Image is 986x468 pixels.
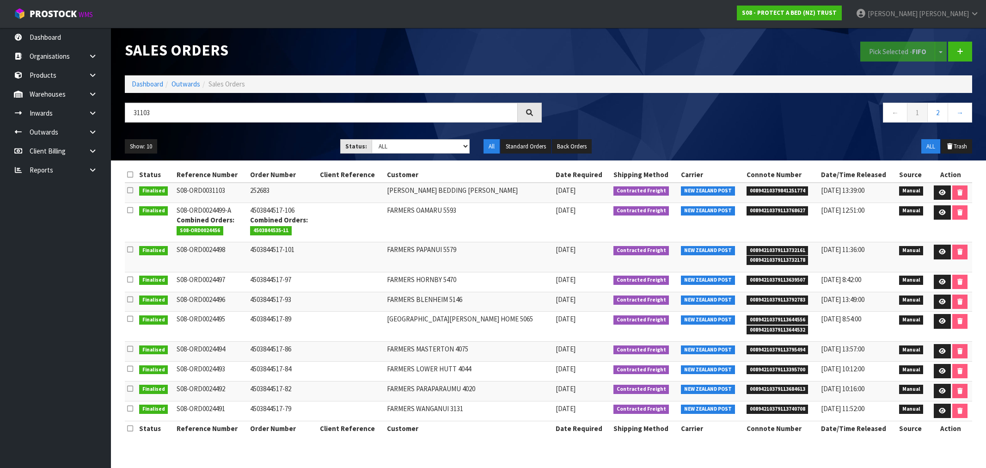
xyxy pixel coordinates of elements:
[611,167,679,182] th: Shipping Method
[613,296,669,305] span: Contracted Freight
[747,405,808,414] span: 00894210379113740708
[250,216,308,224] strong: Combined Orders:
[385,312,553,341] td: [GEOGRAPHIC_DATA][PERSON_NAME] HOME 5065
[248,167,318,182] th: Order Number
[613,186,669,196] span: Contracted Freight
[318,421,385,436] th: Client Reference
[553,421,611,436] th: Date Required
[174,381,248,401] td: S08-ORD0024492
[681,345,735,355] span: NEW ZEALAND POST
[681,246,735,255] span: NEW ZEALAND POST
[919,9,969,18] span: [PERSON_NAME]
[613,206,669,216] span: Contracted Freight
[137,167,174,182] th: Status
[681,276,735,285] span: NEW ZEALAND POST
[744,421,819,436] th: Connote Number
[385,203,553,242] td: FARMERS OAMARU 5593
[821,186,864,195] span: [DATE] 13:39:00
[248,242,318,272] td: 4503844517-101
[174,312,248,341] td: S08-ORD0024495
[174,167,248,182] th: Reference Number
[821,275,861,284] span: [DATE] 8:42:00
[174,401,248,421] td: S08-ORD0024491
[248,312,318,341] td: 4503844517-89
[929,421,972,436] th: Action
[556,295,576,304] span: [DATE]
[747,206,808,216] span: 00894210379113768627
[907,103,928,123] a: 1
[821,206,864,215] span: [DATE] 12:51:00
[171,80,200,88] a: Outwards
[174,272,248,292] td: S08-ORD0024497
[613,276,669,285] span: Contracted Freight
[679,167,744,182] th: Carrier
[248,361,318,381] td: 4503844517-84
[613,385,669,394] span: Contracted Freight
[868,9,918,18] span: [PERSON_NAME]
[125,103,518,123] input: Search sales orders
[899,405,924,414] span: Manual
[948,103,972,123] a: →
[177,216,234,224] strong: Combined Orders:
[553,167,611,182] th: Date Required
[208,80,245,88] span: Sales Orders
[613,365,669,375] span: Contracted Freight
[897,421,929,436] th: Source
[899,315,924,325] span: Manual
[248,381,318,401] td: 4503844517-82
[139,186,168,196] span: Finalised
[747,256,808,265] span: 00894210379113732178
[681,315,735,325] span: NEW ZEALAND POST
[385,401,553,421] td: FARMERS WANGANUI 3131
[139,385,168,394] span: Finalised
[897,167,929,182] th: Source
[899,246,924,255] span: Manual
[14,8,25,19] img: cube-alt.png
[747,326,808,335] span: 00894210379113644532
[345,142,367,150] strong: Status:
[742,9,837,17] strong: S08 - PROTECT A BED (NZ) TRUST
[819,421,897,436] th: Date/Time Released
[899,385,924,394] span: Manual
[501,139,551,154] button: Standard Orders
[821,295,864,304] span: [DATE] 13:49:00
[744,167,819,182] th: Connote Number
[556,206,576,215] span: [DATE]
[883,103,907,123] a: ←
[899,296,924,305] span: Manual
[737,6,842,20] a: S08 - PROTECT A BED (NZ) TRUST
[747,385,808,394] span: 00894210379113684613
[174,242,248,272] td: S08-ORD0024498
[132,80,163,88] a: Dashboard
[248,292,318,312] td: 4503844517-93
[484,139,500,154] button: All
[747,315,808,325] span: 00894210379113644556
[613,345,669,355] span: Contracted Freight
[747,365,808,375] span: 00894210379113395700
[747,296,808,305] span: 00894210379113792783
[860,42,935,62] button: Pick Selected -FIFO
[899,206,924,216] span: Manual
[552,139,592,154] button: Back Orders
[385,341,553,361] td: FARMERS MASTERTON 4075
[747,246,808,255] span: 00894210379113732161
[556,364,576,373] span: [DATE]
[681,405,735,414] span: NEW ZEALAND POST
[385,272,553,292] td: FARMERS HORNBY 5470
[912,47,926,56] strong: FIFO
[248,341,318,361] td: 4503844517-86
[248,183,318,203] td: 252683
[821,384,864,393] span: [DATE] 10:16:00
[556,384,576,393] span: [DATE]
[385,361,553,381] td: FARMERS LOWER HUTT 4044
[174,183,248,203] td: S08-ORD0031103
[139,296,168,305] span: Finalised
[556,103,973,125] nav: Page navigation
[921,139,940,154] button: ALL
[174,421,248,436] th: Reference Number
[248,272,318,292] td: 4503844517-97
[174,341,248,361] td: S08-ORD0024494
[139,365,168,375] span: Finalised
[747,276,808,285] span: 00894210379113639507
[125,42,542,59] h1: Sales Orders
